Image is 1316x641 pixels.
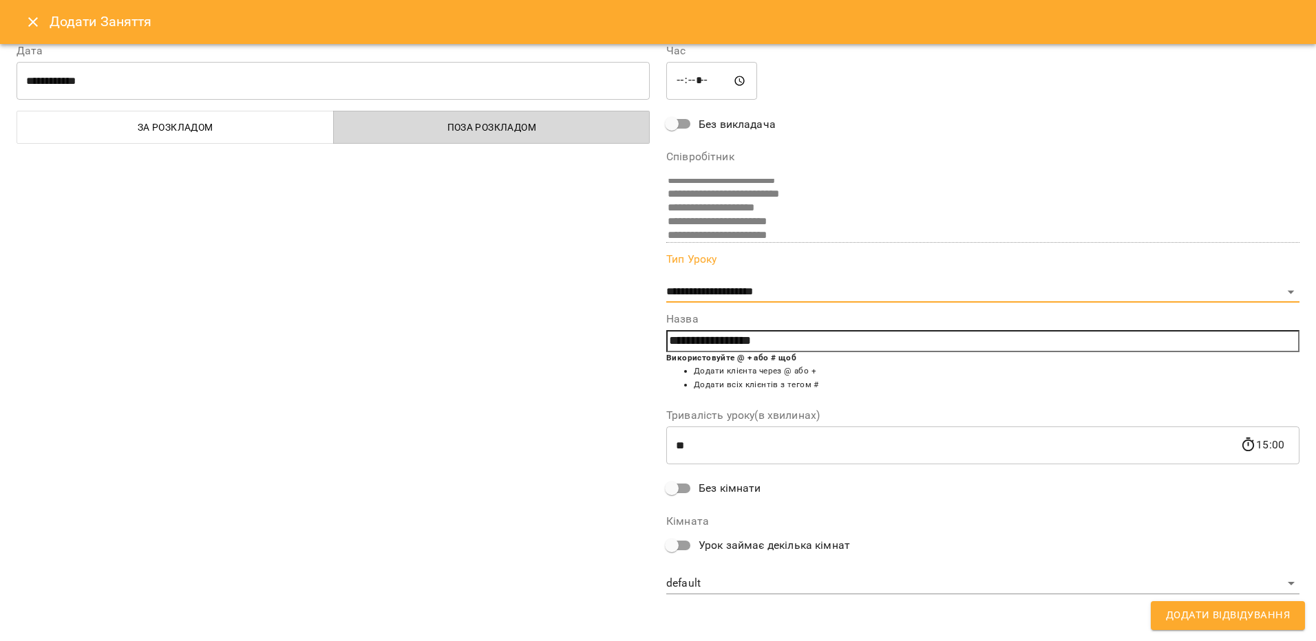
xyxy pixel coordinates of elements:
span: Без викладача [699,116,776,133]
label: Співробітник [666,151,1299,162]
label: Тип Уроку [666,254,1299,265]
span: За розкладом [25,119,326,135]
h6: Додати Заняття [50,11,1299,32]
div: default [666,573,1299,595]
label: Назва [666,314,1299,325]
span: Урок займає декілька кімнат [699,537,850,554]
li: Додати клієнта через @ або + [694,365,1299,378]
span: Без кімнати [699,480,761,497]
span: Додати Відвідування [1166,607,1290,624]
label: Дата [17,45,650,56]
button: Додати Відвідування [1151,601,1305,630]
label: Час [666,45,1299,56]
span: Поза розкладом [342,119,642,135]
label: Тривалість уроку(в хвилинах) [666,410,1299,421]
li: Додати всіх клієнтів з тегом # [694,378,1299,392]
button: За розкладом [17,111,334,144]
b: Використовуйте @ + або # щоб [666,353,796,362]
button: Close [17,6,50,39]
label: Кімната [666,516,1299,527]
button: Поза розкладом [333,111,650,144]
